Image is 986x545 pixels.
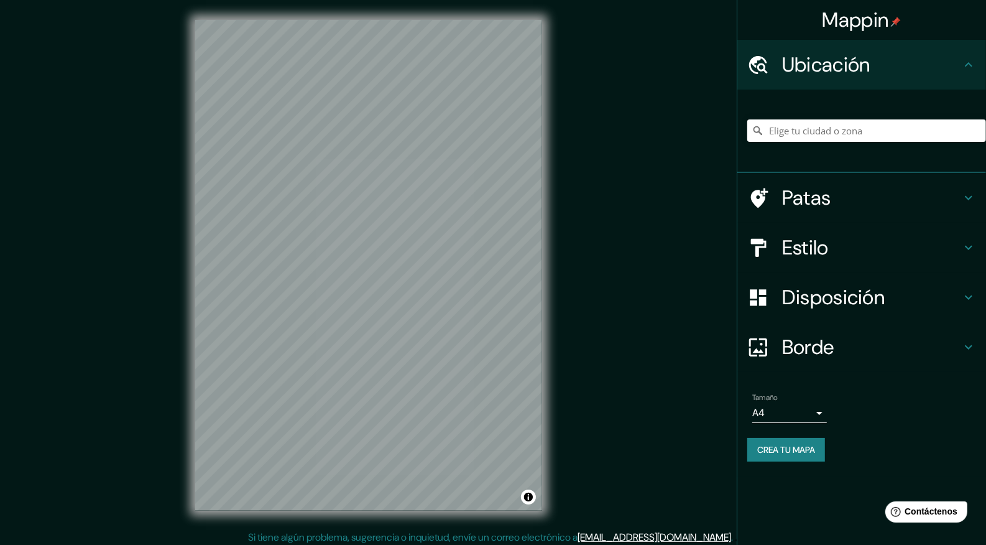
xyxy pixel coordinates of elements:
[782,334,834,360] font: Borde
[752,406,765,419] font: A4
[875,496,972,531] iframe: Lanzador de widgets de ayuda
[249,531,578,544] font: Si tiene algún problema, sugerencia o inquietud, envíe un correo electrónico a
[195,20,542,511] canvas: Mapa
[782,52,870,78] font: Ubicación
[891,17,901,27] img: pin-icon.png
[734,530,735,544] font: .
[752,393,778,403] font: Tamaño
[822,7,889,33] font: Mappin
[737,173,986,223] div: Patas
[735,530,738,544] font: .
[757,444,815,455] font: Crea tu mapa
[521,490,536,505] button: Activar o desactivar atribución
[737,272,986,322] div: Disposición
[782,185,831,211] font: Patas
[782,235,829,261] font: Estilo
[737,322,986,372] div: Borde
[782,284,885,310] font: Disposición
[737,40,986,90] div: Ubicación
[732,531,734,544] font: .
[747,438,825,462] button: Crea tu mapa
[747,119,986,142] input: Elige tu ciudad o zona
[578,531,732,544] a: [EMAIL_ADDRESS][DOMAIN_NAME]
[737,223,986,272] div: Estilo
[752,403,827,423] div: A4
